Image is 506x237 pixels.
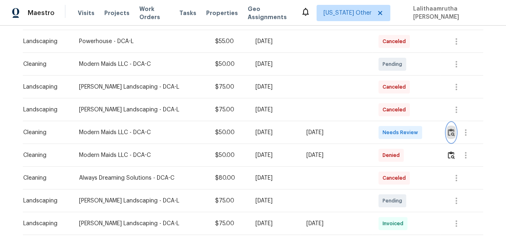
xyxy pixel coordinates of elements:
button: Review Icon [447,146,456,165]
span: Needs Review [383,128,421,137]
div: [DATE] [306,128,365,137]
div: Landscaping [23,220,66,228]
div: [PERSON_NAME] Landscaping - DCA-L [79,83,202,91]
img: Review Icon [448,128,455,136]
span: Pending [383,197,405,205]
div: $50.00 [215,60,242,68]
span: Lalithaamrutha [PERSON_NAME] [410,5,494,21]
div: Modern Maids LLC - DCA-C [79,60,202,68]
div: [PERSON_NAME] Landscaping - DCA-L [79,106,202,114]
div: Landscaping [23,37,66,46]
div: [DATE] [255,174,293,182]
div: [DATE] [255,220,293,228]
span: Properties [206,9,238,17]
div: [PERSON_NAME] Landscaping - DCA-L [79,220,202,228]
span: Geo Assignments [248,5,291,21]
div: Landscaping [23,106,66,114]
div: [DATE] [255,106,293,114]
div: $75.00 [215,83,242,91]
span: Canceled [383,83,409,91]
div: [DATE] [255,83,293,91]
div: [DATE] [306,151,365,159]
div: $75.00 [215,197,242,205]
div: $50.00 [215,128,242,137]
span: Invoiced [383,220,407,228]
div: [DATE] [255,197,293,205]
span: Pending [383,60,405,68]
div: Cleaning [23,174,66,182]
span: Maestro [28,9,55,17]
div: [DATE] [255,128,293,137]
span: Projects [104,9,130,17]
span: Canceled [383,37,409,46]
img: Review Icon [448,151,455,159]
div: $75.00 [215,220,242,228]
span: Work Orders [139,5,169,21]
span: Tasks [179,10,196,16]
div: $75.00 [215,106,242,114]
button: Review Icon [447,123,456,142]
div: Landscaping [23,197,66,205]
div: [PERSON_NAME] Landscaping - DCA-L [79,197,202,205]
div: [DATE] [255,37,293,46]
div: Modern Maids LLC - DCA-C [79,128,202,137]
div: Cleaning [23,60,66,68]
div: $55.00 [215,37,242,46]
div: [DATE] [255,151,293,159]
div: Powerhouse - DCA-L [79,37,202,46]
div: [DATE] [255,60,293,68]
div: Cleaning [23,151,66,159]
span: Denied [383,151,403,159]
div: Landscaping [23,83,66,91]
div: $50.00 [215,151,242,159]
span: Canceled [383,174,409,182]
div: Modern Maids LLC - DCA-C [79,151,202,159]
div: Always Dreaming Solutions - DCA-C [79,174,202,182]
span: Visits [78,9,95,17]
div: [DATE] [306,220,365,228]
div: $80.00 [215,174,242,182]
span: Canceled [383,106,409,114]
span: [US_STATE] Other [323,9,372,17]
div: Cleaning [23,128,66,137]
